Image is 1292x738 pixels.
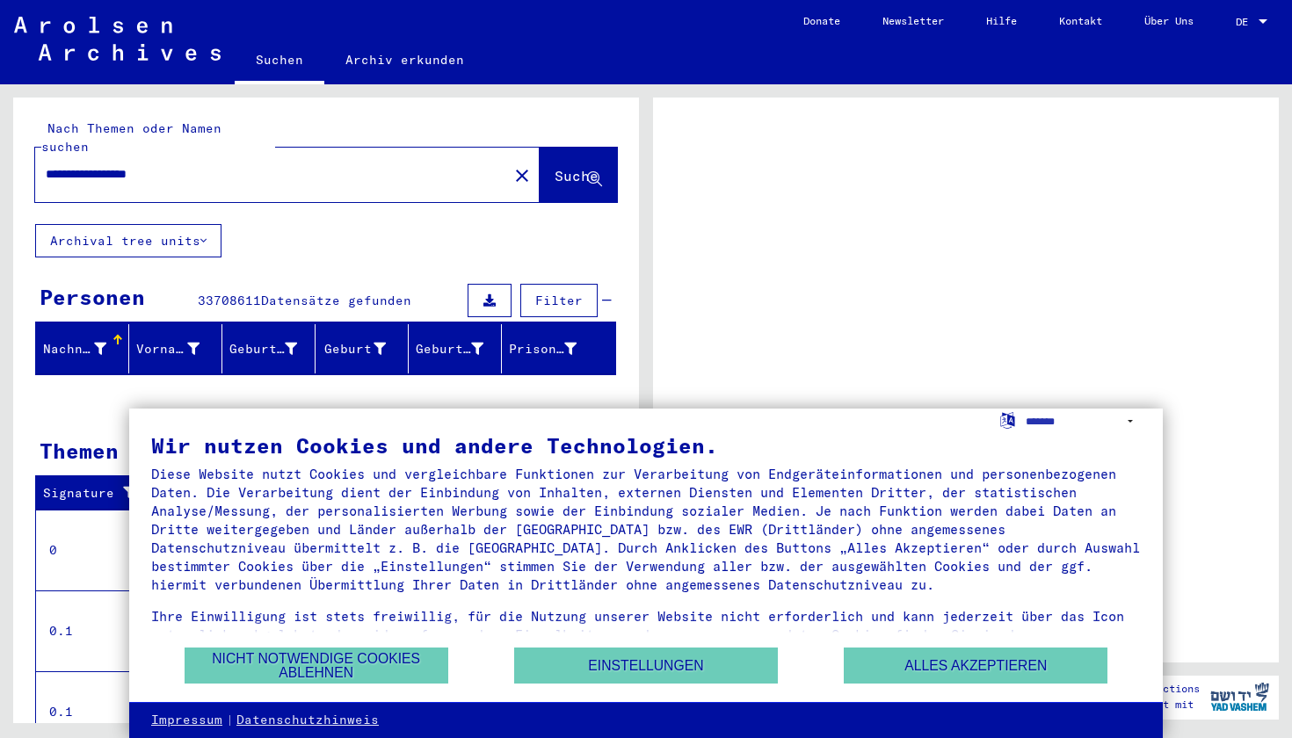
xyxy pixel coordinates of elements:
div: Ihre Einwilligung ist stets freiwillig, für die Nutzung unserer Website nicht erforderlich und ka... [151,607,1141,662]
select: Sprache auswählen [1026,409,1141,434]
td: 0 [36,510,157,590]
span: 33708611 [198,293,261,308]
div: Prisoner # [509,335,599,363]
button: Alles akzeptieren [844,648,1107,684]
mat-header-cell: Geburt‏ [316,324,409,373]
mat-header-cell: Geburtsdatum [409,324,502,373]
div: Geburt‏ [323,335,408,363]
div: Personen [40,281,145,313]
a: Datenschutzhinweis [236,712,379,729]
img: yv_logo.png [1207,675,1273,719]
button: Archival tree units [35,224,221,257]
div: Signature [43,484,143,503]
img: Arolsen_neg.svg [14,17,221,61]
button: Suche [540,148,617,202]
div: Geburtsname [229,335,319,363]
span: Datensätze gefunden [261,293,411,308]
div: Geburtsname [229,340,297,358]
td: 0.1 [36,590,157,671]
div: Geburtsdatum [416,340,483,358]
div: Diese Website nutzt Cookies und vergleichbare Funktionen zur Verarbeitung von Endgeräteinformatio... [151,465,1141,594]
button: Nicht notwendige Cookies ablehnen [185,648,448,684]
span: Suche [555,167,599,184]
a: Archiv erkunden [324,39,485,81]
div: Nachname [43,335,128,363]
div: Nachname [43,340,106,358]
div: Wir nutzen Cookies und andere Technologien. [151,435,1141,456]
span: DE [1236,16,1255,28]
mat-icon: close [512,165,533,186]
mat-label: Nach Themen oder Namen suchen [41,120,221,155]
mat-header-cell: Geburtsname [222,324,316,373]
label: Sprache auswählen [998,411,1017,428]
mat-header-cell: Prisoner # [502,324,615,373]
button: Clear [504,157,540,192]
mat-header-cell: Vorname [129,324,222,373]
span: Filter [535,293,583,308]
div: Signature [43,480,161,508]
div: Geburt‏ [323,340,386,358]
div: Themen [40,435,119,467]
div: Prisoner # [509,340,577,358]
mat-header-cell: Nachname [36,324,129,373]
button: Einstellungen [514,648,778,684]
div: Vorname [136,335,221,363]
div: Geburtsdatum [416,335,505,363]
a: Suchen [235,39,324,84]
div: Vorname [136,340,200,358]
button: Filter [520,284,598,317]
a: Impressum [151,712,222,729]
